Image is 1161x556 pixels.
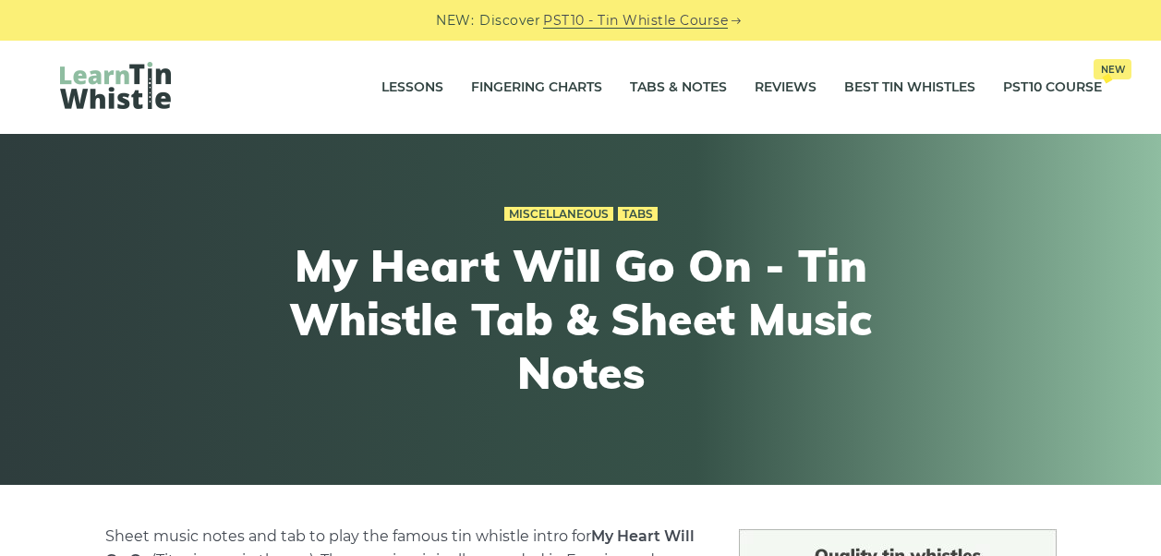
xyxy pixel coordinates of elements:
h1: My Heart Will Go On - Tin Whistle Tab & Sheet Music Notes [241,239,921,399]
a: Fingering Charts [471,65,602,111]
a: Lessons [381,65,443,111]
a: Miscellaneous [504,207,613,222]
a: PST10 CourseNew [1003,65,1102,111]
a: Tabs [618,207,658,222]
a: Reviews [755,65,816,111]
a: Tabs & Notes [630,65,727,111]
span: New [1094,59,1131,79]
img: LearnTinWhistle.com [60,62,171,109]
a: Best Tin Whistles [844,65,975,111]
